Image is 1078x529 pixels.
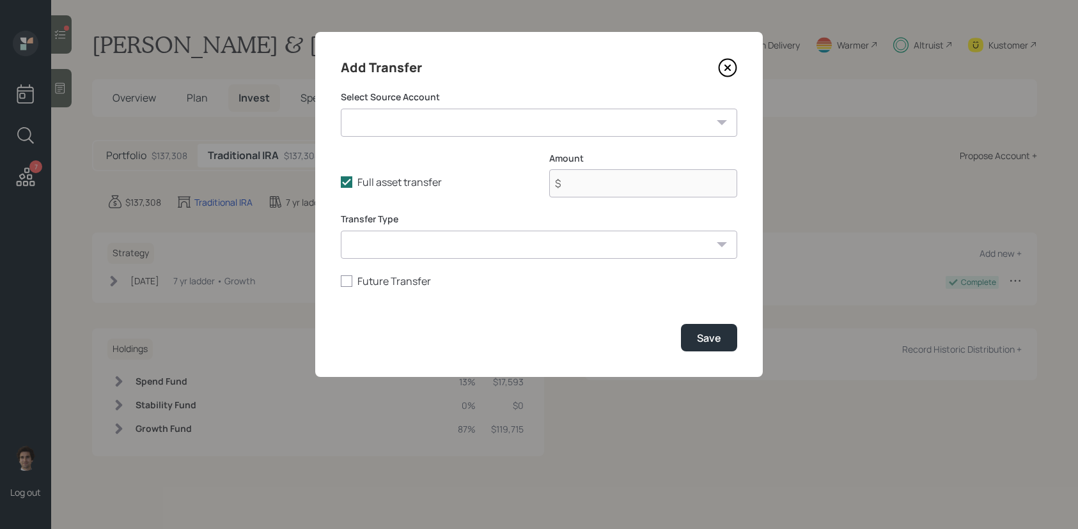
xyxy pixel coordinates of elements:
label: Full asset transfer [341,175,529,189]
div: Save [697,331,721,345]
button: Save [681,324,737,351]
label: Transfer Type [341,213,737,226]
label: Select Source Account [341,91,737,103]
label: Future Transfer [341,274,737,288]
h4: Add Transfer [341,57,422,78]
label: Amount [549,152,737,165]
